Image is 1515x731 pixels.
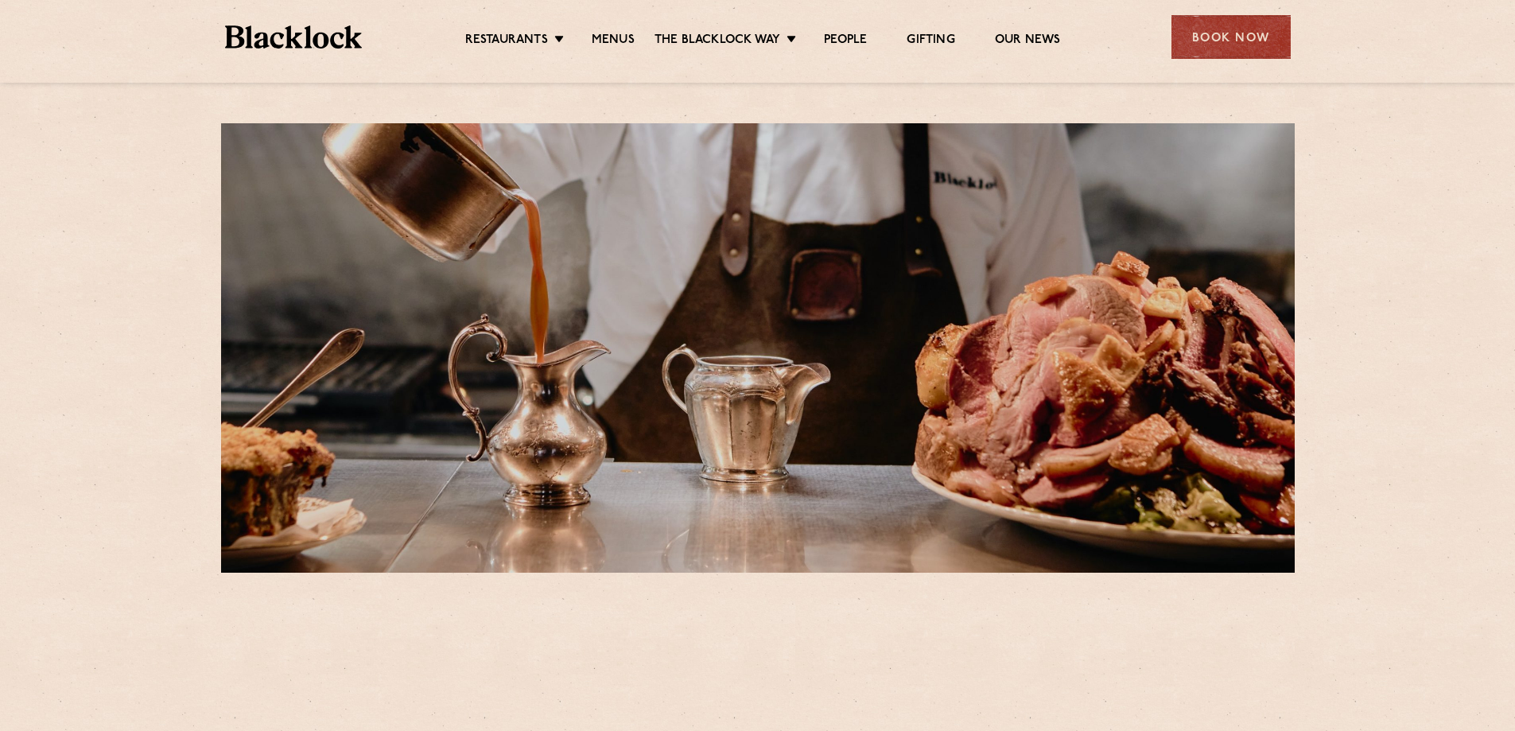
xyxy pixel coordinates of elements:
img: BL_Textured_Logo-footer-cropped.svg [225,25,363,49]
div: Book Now [1171,15,1291,59]
a: Menus [592,33,635,50]
a: Gifting [907,33,954,50]
a: The Blacklock Way [655,33,780,50]
a: Restaurants [465,33,548,50]
a: People [824,33,867,50]
a: Our News [995,33,1061,50]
